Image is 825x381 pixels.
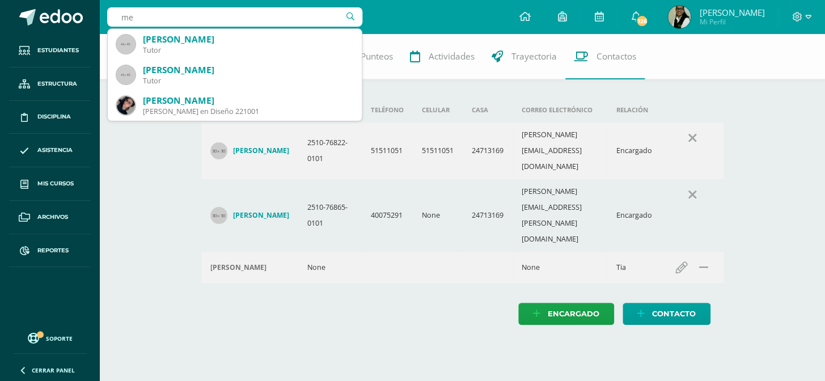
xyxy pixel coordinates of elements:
[37,213,68,222] span: Archivos
[512,179,607,252] td: [PERSON_NAME][EMAIL_ADDRESS][PERSON_NAME][DOMAIN_NAME]
[37,146,73,155] span: Asistencia
[668,6,691,28] img: 2641568233371aec4da1e5ad82614674.png
[210,142,289,159] a: [PERSON_NAME]
[210,207,227,224] img: 30x30
[429,50,475,62] span: Actividades
[9,134,91,167] a: Asistencia
[512,98,607,122] th: Correo electrónico
[596,50,636,62] span: Contactos
[9,101,91,134] a: Disciplina
[565,34,645,79] a: Contactos
[37,79,77,88] span: Estructura
[117,35,135,53] img: 45x45
[699,17,764,27] span: Mi Perfil
[210,207,289,224] a: [PERSON_NAME]
[37,46,79,55] span: Estudiantes
[623,303,710,325] a: Contacto
[9,167,91,201] a: Mis cursos
[210,263,289,272] div: Castillo de Leiva Isabel
[331,34,401,79] a: Punteos
[607,122,661,179] td: Encargado
[14,330,86,345] a: Soporte
[412,98,462,122] th: Celular
[37,179,74,188] span: Mis cursos
[32,366,75,374] span: Cerrar panel
[462,98,512,122] th: Casa
[412,179,462,252] td: None
[9,67,91,101] a: Estructura
[143,95,353,107] div: [PERSON_NAME]
[143,45,353,55] div: Tutor
[298,252,361,283] td: None
[9,201,91,234] a: Archivos
[511,50,557,62] span: Trayectoria
[699,7,764,18] span: [PERSON_NAME]
[361,179,412,252] td: 40075291
[483,34,565,79] a: Trayectoria
[361,122,412,179] td: 51511051
[117,96,135,115] img: 180b4dbe994d266e4931812cc6a73d7c.png
[607,179,661,252] td: Encargado
[233,211,289,220] h4: [PERSON_NAME]
[233,146,289,155] h4: [PERSON_NAME]
[636,15,648,27] span: 126
[607,252,661,283] td: Tia
[298,179,361,252] td: 2510-76865-0101
[361,98,412,122] th: Teléfono
[107,7,362,27] input: Busca un usuario...
[512,252,607,283] td: None
[9,234,91,268] a: Reportes
[37,246,69,255] span: Reportes
[210,263,266,272] h4: [PERSON_NAME]
[401,34,483,79] a: Actividades
[117,66,135,84] img: 45x45
[298,122,361,179] td: 2510-76822-0101
[462,122,512,179] td: 24713169
[9,34,91,67] a: Estudiantes
[607,98,661,122] th: Relación
[462,179,512,252] td: 24713169
[210,142,227,159] img: 30x30
[143,33,353,45] div: [PERSON_NAME]
[518,303,614,325] a: Encargado
[652,303,696,324] span: Contacto
[412,122,462,179] td: 51511051
[143,107,353,116] div: [PERSON_NAME] en Diseño 221001
[143,76,353,86] div: Tutor
[46,335,73,342] span: Soporte
[143,64,353,76] div: [PERSON_NAME]
[548,303,599,324] span: Encargado
[512,122,607,179] td: [PERSON_NAME][EMAIL_ADDRESS][DOMAIN_NAME]
[37,112,71,121] span: Disciplina
[361,50,393,62] span: Punteos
